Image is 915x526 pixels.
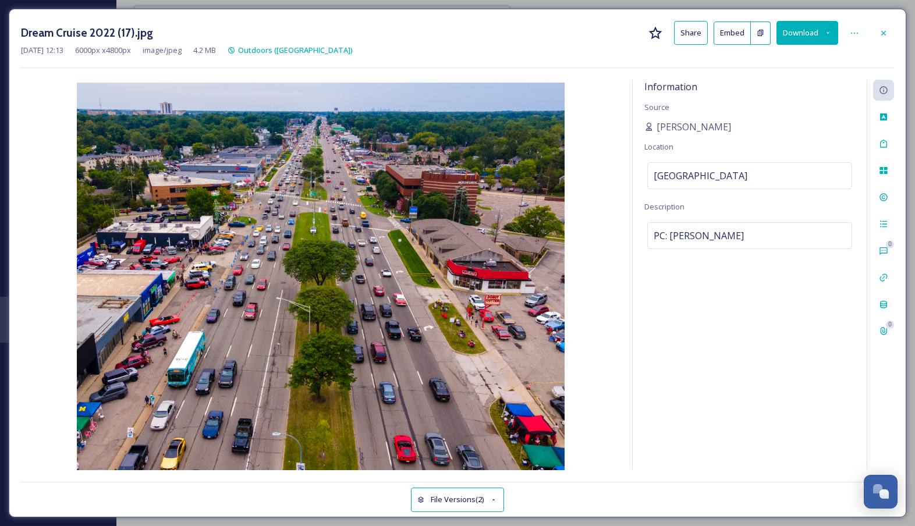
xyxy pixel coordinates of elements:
span: [GEOGRAPHIC_DATA] [654,169,747,183]
button: Embed [714,22,751,45]
div: 0 [886,240,894,248]
div: 0 [886,321,894,329]
span: [PERSON_NAME] [657,120,731,134]
h3: Dream Cruise 2022 (17).jpg [21,24,153,41]
span: Information [644,80,697,93]
span: 6000 px x 4800 px [75,45,131,56]
button: File Versions(2) [411,488,504,511]
button: Share [674,21,708,45]
button: Download [776,21,838,45]
span: 4.2 MB [193,45,216,56]
span: [DATE] 12:13 [21,45,63,56]
span: Location [644,141,673,152]
span: Description [644,201,685,212]
span: PC: [PERSON_NAME] [654,229,744,243]
button: Open Chat [864,475,898,509]
img: 5e5e9f37126535cf92e6e308ce4a2d432522cc317ead0ab68fd10414417b3320.jpg [21,83,620,472]
span: Outdoors ([GEOGRAPHIC_DATA]) [238,45,353,55]
span: image/jpeg [143,45,182,56]
span: Source [644,102,669,112]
